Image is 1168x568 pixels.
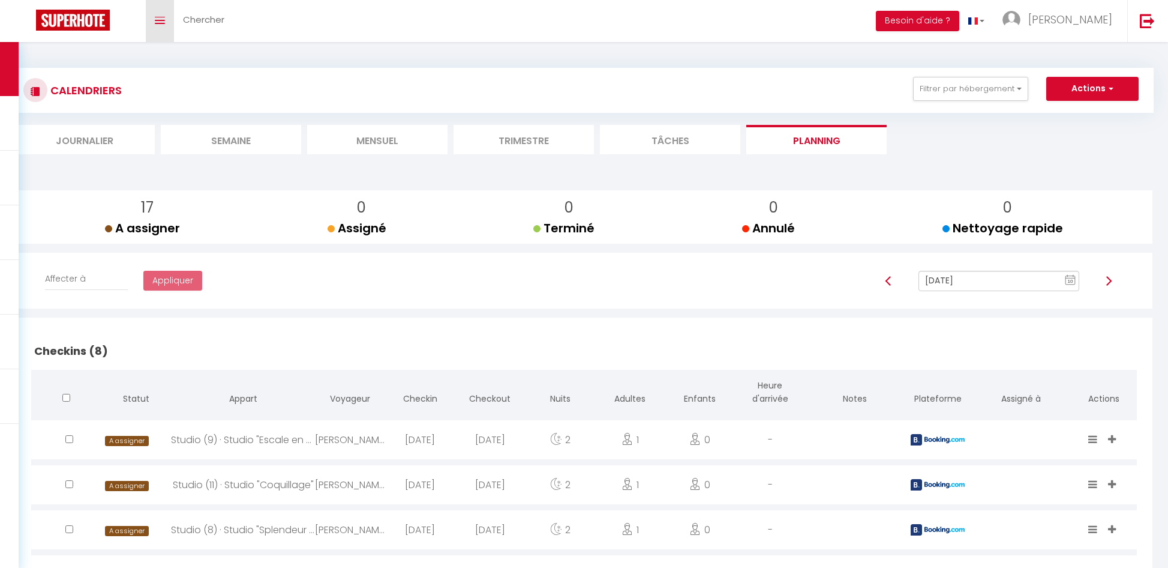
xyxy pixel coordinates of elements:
[884,276,893,286] img: arrow-left3.svg
[525,465,595,504] div: 2
[455,420,525,459] div: [DATE]
[752,196,795,219] p: 0
[143,271,202,291] button: Appliquer
[595,370,665,417] th: Adultes
[1071,370,1137,417] th: Actions
[735,510,805,549] div: -
[1104,276,1113,286] img: arrow-right3.svg
[665,370,735,417] th: Enfants
[229,393,257,405] span: Appart
[183,13,224,26] span: Chercher
[805,370,905,417] th: Notes
[31,333,1137,370] h2: Checkins (8)
[385,370,455,417] th: Checkin
[525,370,595,417] th: Nuits
[911,434,965,446] img: booking2.png
[595,465,665,504] div: 1
[543,196,594,219] p: 0
[600,125,740,154] li: Tâches
[911,524,965,536] img: booking2.png
[533,220,594,237] span: Terminé
[918,271,1079,291] input: Select Date
[455,465,525,504] div: [DATE]
[455,510,525,549] div: [DATE]
[1140,13,1155,28] img: logout
[315,420,385,459] div: [PERSON_NAME]
[1002,11,1020,29] img: ...
[161,125,301,154] li: Semaine
[385,465,455,504] div: [DATE]
[525,420,595,459] div: 2
[315,465,385,504] div: [PERSON_NAME]
[105,436,148,446] span: A assigner
[913,77,1028,101] button: Filtrer par hébergement
[36,10,110,31] img: Super Booking
[1067,279,1073,284] text: 10
[735,370,805,417] th: Heure d'arrivée
[105,220,180,237] span: A assigner
[952,196,1063,219] p: 0
[746,125,887,154] li: Planning
[171,465,315,504] div: Studio (11) · Studio "Coquillage"
[337,196,386,219] p: 0
[595,420,665,459] div: 1
[105,526,148,536] span: A assigner
[385,510,455,549] div: [DATE]
[665,420,735,459] div: 0
[455,370,525,417] th: Checkout
[315,510,385,549] div: [PERSON_NAME]
[315,370,385,417] th: Voyageur
[171,510,315,549] div: Studio (8) · Studio "Splendeur du Havre"
[385,420,455,459] div: [DATE]
[905,370,971,417] th: Plateforme
[735,465,805,504] div: -
[595,510,665,549] div: 1
[115,196,180,219] p: 17
[665,510,735,549] div: 0
[971,370,1071,417] th: Assigné à
[735,420,805,459] div: -
[876,11,959,31] button: Besoin d'aide ?
[123,393,149,405] span: Statut
[742,220,795,237] span: Annulé
[328,220,386,237] span: Assigné
[911,479,965,491] img: booking2.png
[47,77,122,104] h3: CALENDRIERS
[171,420,315,459] div: Studio (9) · Studio "Escale en bord de mer"
[1046,77,1139,101] button: Actions
[665,465,735,504] div: 0
[454,125,594,154] li: Trimestre
[1028,12,1112,27] span: [PERSON_NAME]
[307,125,448,154] li: Mensuel
[14,125,155,154] li: Journalier
[105,481,148,491] span: A assigner
[942,220,1063,237] span: Nettoyage rapide
[525,510,595,549] div: 2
